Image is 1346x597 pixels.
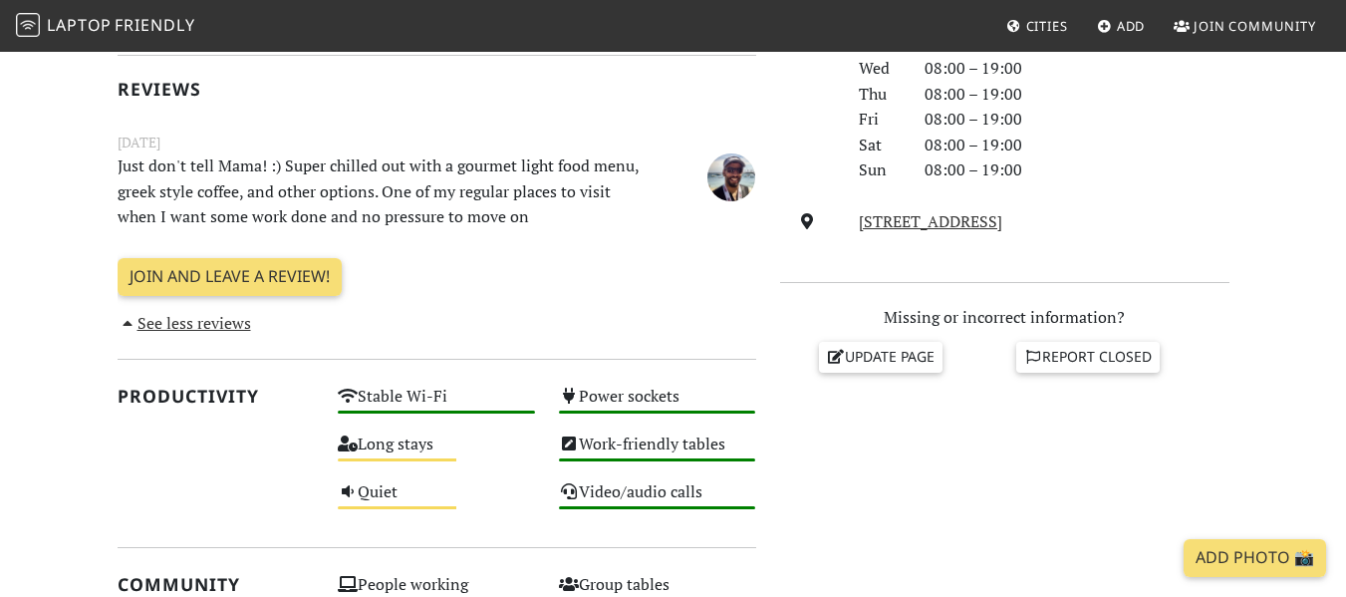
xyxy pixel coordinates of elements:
div: Sun [847,157,913,183]
div: Power sockets [547,382,768,430]
div: 08:00 – 19:00 [913,82,1241,108]
span: Carlos Monteiro [707,164,755,186]
div: 08:00 – 19:00 [913,56,1241,82]
span: Cities [1026,17,1068,35]
div: Thu [847,82,913,108]
h2: Productivity [118,386,315,407]
div: Video/audio calls [547,477,768,525]
div: Wed [847,56,913,82]
span: Laptop [47,14,112,36]
div: Stable Wi-Fi [326,382,547,430]
a: Add Photo 📸 [1184,539,1326,577]
span: Friendly [115,14,194,36]
span: Join Community [1194,17,1316,35]
a: Join and leave a review! [118,258,342,296]
div: 08:00 – 19:00 [913,157,1241,183]
img: LaptopFriendly [16,13,40,37]
div: Sat [847,133,913,158]
div: Fri [847,107,913,133]
div: 08:00 – 19:00 [913,107,1241,133]
span: Add [1117,17,1146,35]
div: Quiet [326,477,547,525]
a: Cities [998,8,1076,44]
p: Just don't tell Mama! :) Super chilled out with a gourmet light food menu, greek style coffee, an... [106,153,658,230]
small: [DATE] [106,132,768,153]
a: LaptopFriendly LaptopFriendly [16,9,195,44]
div: 08:00 – 19:00 [913,133,1241,158]
div: Long stays [326,430,547,477]
h2: Reviews [118,79,756,100]
h2: Community [118,574,315,595]
p: Missing or incorrect information? [780,305,1229,331]
a: [STREET_ADDRESS] [859,210,1002,232]
a: Report closed [1016,342,1160,372]
a: Add [1089,8,1154,44]
a: See less reviews [118,312,251,334]
a: Update page [819,342,942,372]
a: Join Community [1166,8,1324,44]
div: Work-friendly tables [547,430,768,477]
img: 1065-carlos.jpg [707,153,755,201]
